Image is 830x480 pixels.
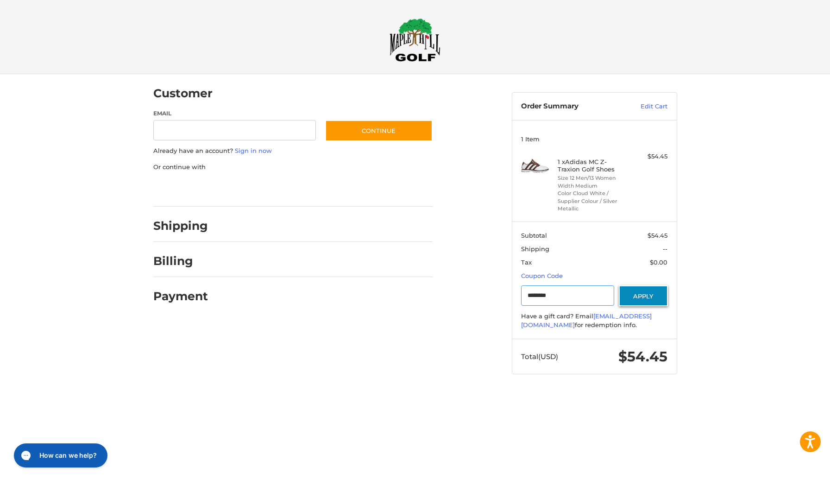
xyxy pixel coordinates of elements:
span: $0.00 [650,259,667,266]
h4: 1 x Adidas MC Z-Traxion Golf Shoes [558,158,629,173]
span: Tax [521,259,532,266]
div: Have a gift card? Email for redemption info. [521,312,667,330]
input: Gift Certificate or Coupon Code [521,285,614,306]
a: Coupon Code [521,272,563,279]
iframe: PayPal-paylater [229,181,298,197]
button: Apply [619,285,668,306]
span: $54.45 [648,232,667,239]
h2: Shipping [153,219,208,233]
span: Shipping [521,245,549,253]
li: Size 12 Men/13 Women [558,174,629,182]
h3: Order Summary [521,102,621,111]
iframe: PayPal-venmo [307,181,377,197]
button: Continue [325,120,433,141]
iframe: Google Customer Reviews [754,455,830,480]
span: -- [663,245,667,253]
a: Sign in now [235,147,272,154]
p: Or continue with [153,163,433,172]
h3: 1 Item [521,135,667,143]
a: Edit Cart [621,102,667,111]
img: Maple Hill Golf [390,18,440,62]
h2: Payment [153,289,208,303]
div: $54.45 [631,152,667,161]
iframe: Gorgias live chat messenger [9,440,111,471]
span: Subtotal [521,232,547,239]
h2: Customer [153,86,213,101]
li: Width Medium [558,182,629,190]
label: Email [153,109,316,118]
li: Color Cloud White / Supplier Colour / Silver Metallic [558,189,629,213]
h2: Billing [153,254,207,268]
iframe: PayPal-paypal [150,181,220,197]
span: $54.45 [618,348,667,365]
span: Total (USD) [521,352,558,361]
p: Already have an account? [153,146,433,156]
